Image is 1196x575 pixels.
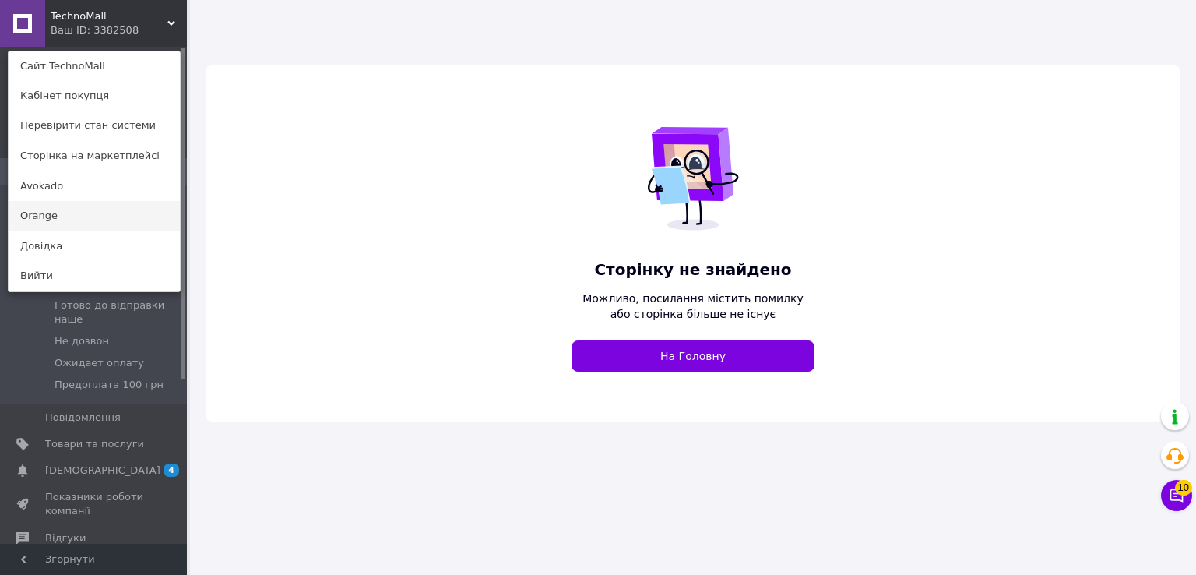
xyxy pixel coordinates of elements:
a: Orange [9,201,180,231]
a: Кабінет покупця [9,81,180,111]
span: Повідомлення [45,411,121,425]
span: TechnoMall [51,9,167,23]
a: Сайт TechnoMall [9,51,180,81]
a: Вийти [9,261,180,291]
span: Ожидает оплату [55,356,144,370]
span: 4 [164,464,179,477]
span: Предоплата 100 грн [55,378,164,392]
span: Показники роботи компанії [45,490,144,518]
a: На Головну [572,340,814,372]
a: Avokado [9,171,180,201]
span: [DEMOGRAPHIC_DATA] [45,464,160,478]
span: Можливо, посилання містить помилку або сторінка більше не існує [572,291,814,322]
span: Не дозвон [55,334,109,348]
a: Довідка [9,231,180,261]
a: Сторінка на маркетплейсі [9,141,180,171]
span: Відгуки [45,531,86,545]
span: 10 [1175,478,1192,493]
span: Готово до відправки наше [55,298,182,326]
button: Чат з покупцем10 [1161,480,1192,511]
a: Перевірити стан системи [9,111,180,140]
span: Товари та послуги [45,437,144,451]
div: Ваш ID: 3382508 [51,23,116,37]
span: Сторінку не знайдено [572,259,814,281]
